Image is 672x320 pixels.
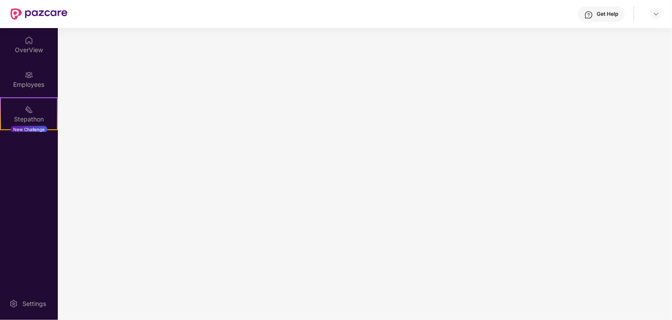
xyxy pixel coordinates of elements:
div: Settings [20,299,49,308]
img: New Pazcare Logo [11,8,67,20]
img: svg+xml;base64,PHN2ZyBpZD0iSGVscC0zMngzMiIgeG1sbnM9Imh0dHA6Ly93d3cudzMub3JnLzIwMDAvc3ZnIiB3aWR0aD... [584,11,593,19]
div: Get Help [597,11,618,18]
div: New Challenge [11,126,47,133]
img: svg+xml;base64,PHN2ZyBpZD0iSG9tZSIgeG1sbnM9Imh0dHA6Ly93d3cudzMub3JnLzIwMDAvc3ZnIiB3aWR0aD0iMjAiIG... [25,36,33,45]
img: svg+xml;base64,PHN2ZyBpZD0iRHJvcGRvd24tMzJ4MzIiIHhtbG5zPSJodHRwOi8vd3d3LnczLm9yZy8yMDAwL3N2ZyIgd2... [653,11,660,18]
img: svg+xml;base64,PHN2ZyB4bWxucz0iaHR0cDovL3d3dy53My5vcmcvMjAwMC9zdmciIHdpZHRoPSIyMSIgaGVpZ2h0PSIyMC... [25,105,33,114]
div: Stepathon [1,115,57,124]
img: svg+xml;base64,PHN2ZyBpZD0iU2V0dGluZy0yMHgyMCIgeG1sbnM9Imh0dHA6Ly93d3cudzMub3JnLzIwMDAvc3ZnIiB3aW... [9,299,18,308]
img: svg+xml;base64,PHN2ZyBpZD0iRW1wbG95ZWVzIiB4bWxucz0iaHR0cDovL3d3dy53My5vcmcvMjAwMC9zdmciIHdpZHRoPS... [25,71,33,79]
